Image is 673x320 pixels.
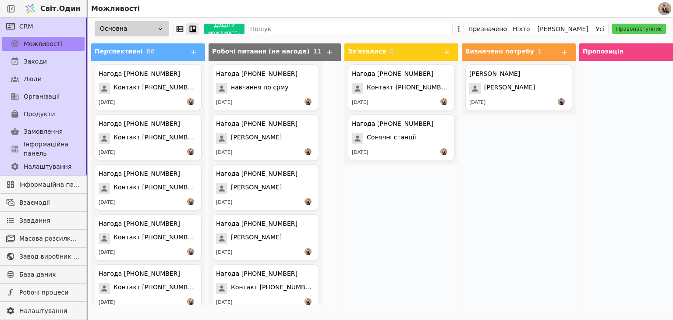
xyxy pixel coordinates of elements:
font: Зв'язалися [348,48,386,55]
font: [DATE] [352,100,368,105]
font: Взаємодії [19,199,50,206]
a: Світ.Один [22,0,85,17]
div: Нагода [PHONE_NUMBER]Контакт [PHONE_NUMBER][DATE]МЧ [212,264,319,311]
font: 2 [390,48,394,55]
font: Контакт [PHONE_NUMBER] [113,234,198,241]
a: Налаштування [2,304,85,318]
img: МЧ [558,98,565,105]
font: [DATE] [469,100,485,105]
font: Можливості [91,4,140,13]
font: Завод виробник металочерепиці - B2B платформа [19,253,183,260]
a: Налаштування [2,160,85,174]
font: 1 [538,48,542,55]
img: 1758274860868-menedger1-700x473.jpg [658,4,671,13]
font: Контакт [PHONE_NUMBER] [113,84,198,91]
img: МЧ [440,148,447,155]
font: [DATE] [216,100,232,105]
font: [PERSON_NAME] [469,70,520,77]
a: CRM [2,19,85,33]
font: Пропозиція [583,48,623,55]
img: МЧ [305,98,312,105]
font: [DATE] [99,249,115,255]
font: [DATE] [216,149,232,155]
font: Визначено потребу [465,48,534,55]
a: Завод виробник металочерепиці - B2B платформа [2,249,85,263]
img: МЧ [187,298,194,305]
button: Усі [592,23,608,35]
font: Контакт [PHONE_NUMBER] [367,84,452,91]
font: Контакт [PHONE_NUMBER] [113,284,198,291]
font: Основна [100,25,127,32]
font: Нагода [PHONE_NUMBER] [99,220,180,227]
button: [PERSON_NAME] [534,23,592,35]
font: Додати можливість [208,22,241,36]
font: [DATE] [99,149,115,155]
img: МЧ [305,298,312,305]
font: Інформаційна панель [24,141,68,157]
font: Заходи [24,58,47,65]
font: [DATE] [216,199,232,205]
a: Масова розсилка електронною поштою [2,231,85,245]
font: [PERSON_NAME] [484,84,535,91]
font: Нагода [PHONE_NUMBER] [99,120,180,127]
font: [PERSON_NAME] [231,234,282,241]
img: МЧ [187,98,194,105]
img: Логотип [24,0,37,17]
div: Нагода [PHONE_NUMBER][PERSON_NAME][DATE]МЧ [212,164,319,211]
img: МЧ [305,248,312,255]
font: Контакт [PHONE_NUMBER] [113,184,198,191]
font: Нагода [PHONE_NUMBER] [352,70,433,77]
font: Світ.Один [40,4,81,13]
div: Нагода [PHONE_NUMBER][PERSON_NAME][DATE]МЧ [212,214,319,261]
a: Взаємодії [2,196,85,210]
a: Заходи [2,54,85,68]
a: Замовлення [2,124,85,139]
img: МЧ [187,198,194,205]
font: Усі [596,25,605,32]
div: Нагода [PHONE_NUMBER]Контакт [PHONE_NUMBER][DATE]МЧ [95,264,202,311]
font: Завдання [19,217,50,224]
div: Нагода [PHONE_NUMBER]Контакт [PHONE_NUMBER][DATE]МЧ [95,64,202,111]
font: Люди [24,75,42,82]
font: Робочі процеси [19,289,68,296]
font: навчання по срму [231,84,289,91]
font: [PERSON_NAME] [538,25,588,32]
div: Нагода [PHONE_NUMBER]Сонячні станції[DATE]МЧ [348,114,455,161]
a: Організації [2,89,85,103]
font: Нагода [PHONE_NUMBER] [352,120,433,127]
font: [DATE] [216,299,232,305]
img: МЧ [305,198,312,205]
font: Ніхто [513,25,530,32]
font: Перспективні [95,48,142,55]
a: Завдання [2,213,85,228]
div: [PERSON_NAME][PERSON_NAME][DATE]МЧ [465,64,572,111]
a: Додати можливість [199,24,244,34]
font: Можливості [24,40,62,47]
font: [DATE] [216,249,232,255]
a: База даних [2,267,85,281]
a: Інформаційна панель [2,142,85,156]
div: Нагода [PHONE_NUMBER]Контакт [PHONE_NUMBER][DATE]МЧ [95,164,202,211]
font: Нагода [PHONE_NUMBER] [216,220,298,227]
a: Інформаційна панель [2,178,85,192]
font: [DATE] [99,299,115,305]
input: Пошук [248,23,453,35]
div: Нагода [PHONE_NUMBER]навчання по срму[DATE]МЧ [212,64,319,111]
img: МЧ [305,148,312,155]
font: Налаштування [19,307,67,314]
font: Нагода [PHONE_NUMBER] [99,170,180,177]
font: [PERSON_NAME] [231,134,282,141]
button: Додати можливість [204,24,244,34]
font: Нагода [PHONE_NUMBER] [216,70,298,77]
font: [DATE] [99,199,115,205]
font: Призначено [468,25,507,32]
div: Нагода [PHONE_NUMBER]Контакт [PHONE_NUMBER][DATE]МЧ [95,214,202,261]
img: МЧ [187,248,194,255]
div: Нагода [PHONE_NUMBER]Контакт [PHONE_NUMBER][DATE]МЧ [95,114,202,161]
font: Контакт [PHONE_NUMBER] [113,134,198,141]
font: База даних [19,271,56,278]
font: 86 [146,48,154,55]
a: Люди [2,72,85,86]
img: МЧ [440,98,447,105]
font: Сонячні станції [367,134,416,141]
